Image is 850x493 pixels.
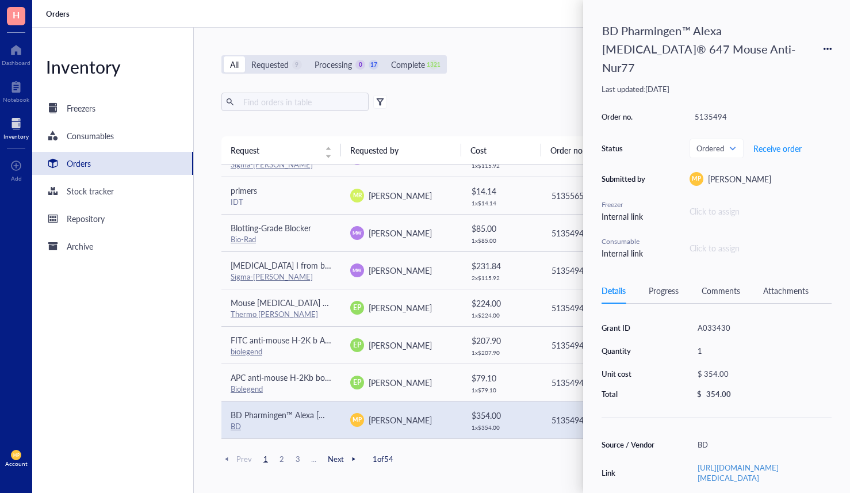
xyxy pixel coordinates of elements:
[353,267,362,274] span: MW
[32,97,193,120] a: Freezers
[231,222,311,234] span: Blotting-Grade Blocker
[461,136,541,164] th: Cost
[541,177,661,214] td: 5135565
[602,112,648,122] div: Order no.
[231,308,318,319] a: Thermo [PERSON_NAME]
[13,453,19,457] span: MP
[602,200,648,210] div: Freezer
[472,237,532,244] div: 1 x $ 85.00
[552,339,652,351] div: 5135494
[231,409,472,421] span: BD Pharmingen™ Alexa [MEDICAL_DATA]® 647 Mouse Anti-Nur77
[552,264,652,277] div: 5135494
[32,235,193,258] a: Archive
[231,334,352,346] span: FITC anti-mouse H-2K b Antibody
[690,242,832,254] div: Click to assign
[369,339,432,351] span: [PERSON_NAME]
[552,376,652,389] div: 5135494
[231,144,318,156] span: Request
[3,78,29,103] a: Notebook
[472,409,532,422] div: $ 354.00
[353,377,361,388] span: EP
[696,143,734,154] span: Ordered
[3,114,29,140] a: Inventory
[690,109,832,125] div: 5135494
[369,414,432,426] span: [PERSON_NAME]
[231,297,445,308] span: Mouse [MEDICAL_DATA] Recombinant Protein, PeproTech®
[328,454,359,464] span: Next
[221,454,252,464] span: Prev
[692,174,700,183] span: MP
[3,96,29,103] div: Notebook
[231,421,241,431] a: BD
[472,185,532,197] div: $ 14.14
[602,284,626,297] div: Details
[2,59,30,66] div: Dashboard
[369,190,432,201] span: [PERSON_NAME]
[698,462,779,483] a: [URL][DOMAIN_NAME][MEDICAL_DATA]
[231,346,262,357] a: biolegend
[369,265,432,276] span: [PERSON_NAME]
[602,210,648,223] div: Internal link
[391,58,425,71] div: Complete
[355,60,365,70] div: 0
[5,460,28,467] div: Account
[231,234,256,244] a: Bio-Rad
[708,173,771,185] span: [PERSON_NAME]
[597,18,817,79] div: BD Pharmingen™ Alexa [MEDICAL_DATA]® 647 Mouse Anti-Nur77
[472,424,532,431] div: 1 x $ 354.00
[32,55,193,78] div: Inventory
[692,366,827,382] div: $ 354.00
[541,214,661,251] td: 5135494
[541,326,661,364] td: 5135494
[307,454,321,464] span: ...
[692,343,832,359] div: 1
[472,274,532,281] div: 2 x $ 115.92
[353,303,361,313] span: EP
[602,389,660,399] div: Total
[32,179,193,202] a: Stock tracker
[231,271,313,282] a: Sigma-[PERSON_NAME]
[259,454,273,464] span: 1
[541,289,661,326] td: 5135494
[67,157,91,170] div: Orders
[602,346,660,356] div: Quantity
[552,189,652,202] div: 5135565
[315,58,352,71] div: Processing
[2,41,30,66] a: Dashboard
[602,236,648,247] div: Consumable
[602,468,660,478] div: Link
[602,174,648,184] div: Submitted by
[369,227,432,239] span: [PERSON_NAME]
[706,389,731,399] div: 354.00
[602,323,660,333] div: Grant ID
[369,60,378,70] div: 17
[602,369,660,379] div: Unit cost
[32,124,193,147] a: Consumables
[602,143,648,154] div: Status
[291,454,305,464] span: 3
[602,84,832,94] div: Last updated: [DATE]
[472,334,532,347] div: $ 207.90
[552,301,652,314] div: 5135494
[649,284,679,297] div: Progress
[541,364,661,401] td: 5135494
[369,377,432,388] span: [PERSON_NAME]
[11,175,22,182] div: Add
[697,389,702,399] div: $
[3,133,29,140] div: Inventory
[602,247,648,259] div: Internal link
[692,320,832,336] div: A033430
[753,139,802,158] button: Receive order
[472,312,532,319] div: 1 x $ 224.00
[369,302,432,314] span: [PERSON_NAME]
[692,437,832,453] div: BD
[353,191,362,200] span: MR
[353,230,362,236] span: MW
[690,205,832,217] div: Click to assign
[67,185,114,197] div: Stock tracker
[552,414,652,426] div: 5135494
[292,60,302,70] div: 9
[341,136,461,164] th: Requested by
[472,297,532,309] div: $ 224.00
[753,144,802,153] span: Receive order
